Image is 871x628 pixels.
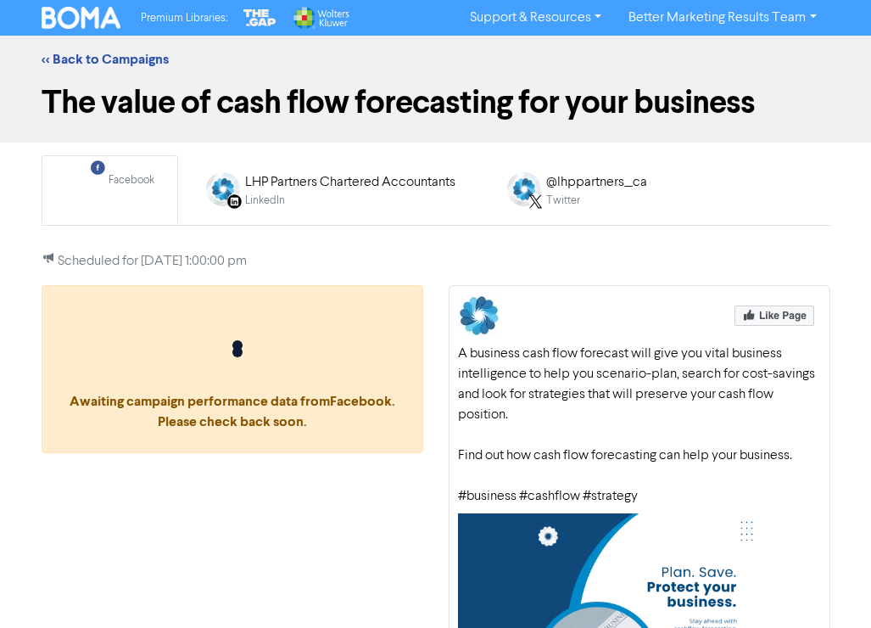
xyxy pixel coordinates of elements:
a: << Back to Campaigns [42,51,169,68]
p: Scheduled for [DATE] 1:00:00 pm [42,251,830,272]
img: Like Page [734,306,814,326]
img: The Gap [241,7,278,29]
a: Support & Resources [456,4,615,31]
div: A business cash flow forecast will give you vital business intelligence to help you scenario-plan... [458,344,821,507]
div: LHP Partners Chartered Accountants [245,172,455,193]
a: Better Marketing Results Team [615,4,829,31]
h1: The value of cash flow forecasting for your business [42,83,830,122]
div: Twitter [546,193,647,209]
div: @lhppartners_ca [546,172,647,193]
span: Awaiting campaign performance data from Facebook . Please check back soon. [59,340,405,430]
iframe: Chat Widget [786,547,871,628]
img: BOMA Logo [42,7,121,29]
div: Facebook [109,172,154,188]
img: LINKEDIN [206,172,240,206]
img: Wolters Kluwer [292,7,349,29]
div: LinkedIn [245,193,455,209]
span: Premium Libraries: [141,13,227,24]
img: TWITTER [507,172,541,206]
